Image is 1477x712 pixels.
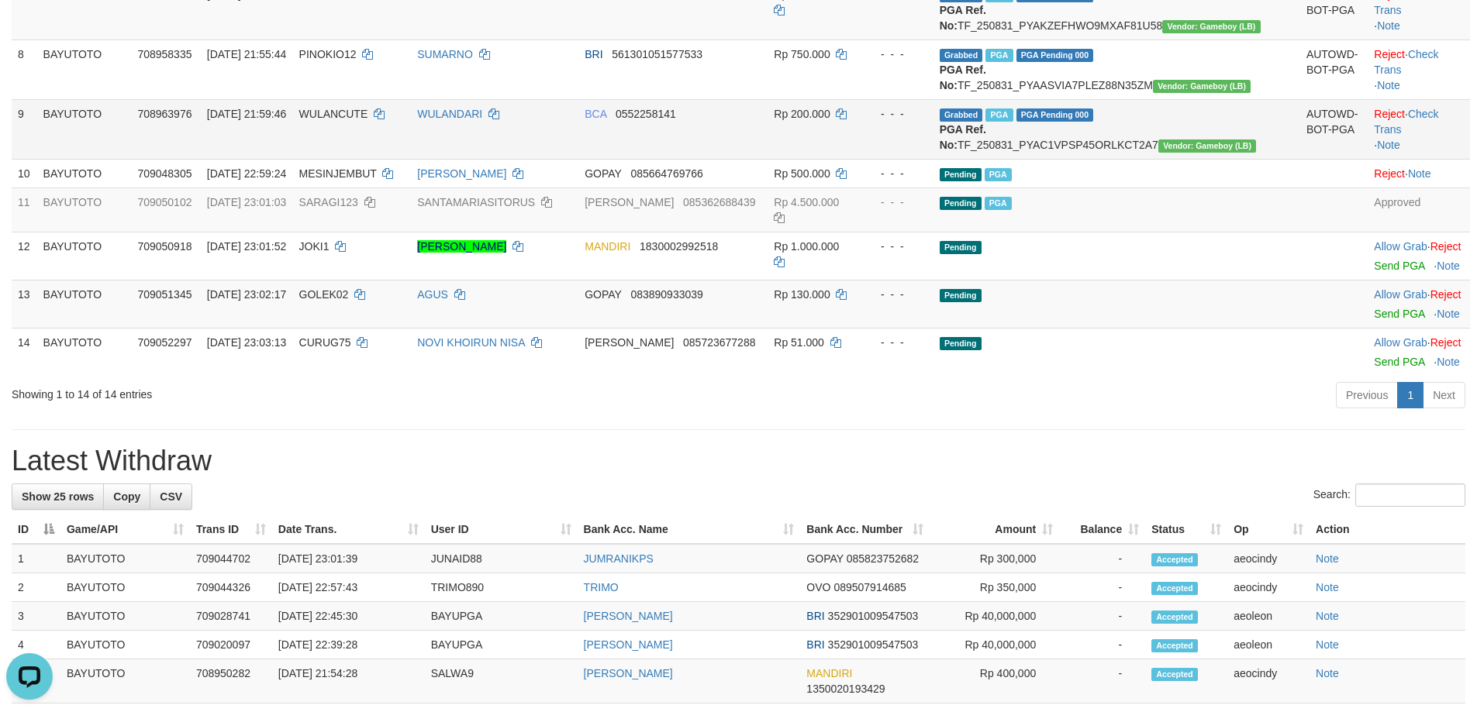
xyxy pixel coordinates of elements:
div: Showing 1 to 14 of 14 entries [12,380,604,402]
th: Bank Acc. Name: activate to sort column ascending [578,515,801,544]
a: Copy [103,483,150,510]
span: Copy 1830002992518 to clipboard [640,240,718,253]
a: Note [1408,167,1431,180]
td: Approved [1368,187,1470,232]
div: - - - [867,166,927,181]
span: SARAGI123 [299,196,358,208]
td: aeocindy [1227,544,1310,573]
span: Copy 085723677288 to clipboard [683,336,755,349]
span: Copy 085362688439 to clipboard [683,196,755,208]
a: JUMRANIKPS [584,552,654,565]
span: Copy 085823752682 to clipboard [847,552,919,565]
span: 708958335 [137,48,192,60]
a: Note [1316,667,1339,679]
span: [PERSON_NAME] [585,336,674,349]
span: Accepted [1151,611,1198,624]
a: [PERSON_NAME] [584,667,673,679]
button: Open LiveChat chat widget [6,6,53,53]
span: MESINJEMBUT [299,167,377,180]
a: Note [1437,308,1460,320]
a: SANTAMARIASITORUS [417,196,535,208]
span: Pending [940,241,982,254]
td: aeocindy [1227,659,1310,703]
span: JOKI1 [299,240,330,253]
td: 14 [12,328,37,376]
span: GOPAY [585,288,621,301]
a: Reject [1430,336,1461,349]
span: · [1374,240,1430,253]
div: - - - [867,46,927,62]
span: Vendor URL: https://dashboard.q2checkout.com/secure [1158,139,1256,153]
a: Note [1316,552,1339,565]
span: Pending [940,337,982,350]
span: 709051345 [137,288,192,301]
a: Note [1377,139,1400,151]
span: [DATE] 23:02:17 [207,288,286,301]
span: Rp 51.000 [774,336,824,349]
th: Date Trans.: activate to sort column ascending [272,515,425,544]
td: · · [1368,40,1470,99]
a: Show 25 rows [12,483,104,510]
td: aeocindy [1227,573,1310,602]
div: - - - [867,287,927,302]
span: WULANCUTE [299,108,368,120]
td: 709044702 [190,544,272,573]
th: Action [1310,515,1465,544]
td: BAYUTOTO [37,232,132,280]
td: BAYUTOTO [60,602,190,631]
span: Copy 083890933039 to clipboard [630,288,702,301]
td: [DATE] 22:45:30 [272,602,425,631]
input: Search: [1355,483,1465,507]
td: BAYUTOTO [37,280,132,328]
th: User ID: activate to sort column ascending [425,515,578,544]
td: [DATE] 21:54:28 [272,659,425,703]
td: 12 [12,232,37,280]
td: TRIMO890 [425,573,578,602]
a: SUMARNO [417,48,473,60]
td: Rp 40,000,000 [930,602,1059,631]
a: Note [1377,79,1400,91]
a: Next [1423,382,1465,408]
td: BAYUTOTO [37,328,132,376]
span: GOPAY [806,552,843,565]
a: Reject [1374,48,1405,60]
a: Check Trans [1374,108,1438,136]
span: CSV [160,490,182,503]
td: 3 [12,602,60,631]
td: BAYUPGA [425,631,578,659]
td: 9 [12,99,37,159]
a: Note [1316,581,1339,593]
span: Accepted [1151,639,1198,652]
th: Balance: activate to sort column ascending [1059,515,1145,544]
th: Op: activate to sort column ascending [1227,515,1310,544]
td: 4 [12,631,60,659]
span: 709052297 [137,336,192,349]
div: - - - [867,239,927,254]
td: [DATE] 22:57:43 [272,573,425,602]
td: [DATE] 23:01:39 [272,544,425,573]
td: TF_250831_PYAC1VPSP45ORLKCT2A7 [933,99,1300,159]
td: BAYUTOTO [60,544,190,573]
a: Send PGA [1374,356,1424,368]
span: Rp 4.500.000 [774,196,839,208]
span: OVO [806,581,830,593]
td: 2 [12,573,60,602]
span: [DATE] 22:59:24 [207,167,286,180]
span: Copy 352901009547503 to clipboard [828,638,919,651]
span: Copy 1350020193429 to clipboard [806,683,885,695]
td: - [1059,602,1145,631]
a: Reject [1430,240,1461,253]
span: MANDIRI [585,240,630,253]
td: - [1059,544,1145,573]
td: BAYUTOTO [60,573,190,602]
td: BAYUTOTO [60,631,190,659]
td: AUTOWD-BOT-PGA [1300,99,1368,159]
span: Show 25 rows [22,490,94,503]
td: · · [1368,99,1470,159]
a: Note [1437,260,1460,272]
a: Send PGA [1374,260,1424,272]
a: Reject [1430,288,1461,301]
span: 709050918 [137,240,192,253]
span: [DATE] 23:01:03 [207,196,286,208]
td: BAYUTOTO [60,659,190,703]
